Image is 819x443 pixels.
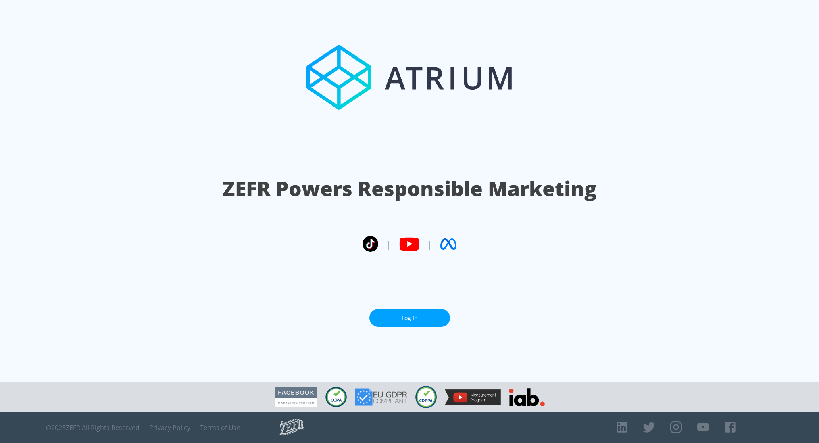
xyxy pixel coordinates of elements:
[46,424,140,432] span: © 2025 ZEFR All Rights Reserved
[509,388,545,406] img: IAB
[223,175,596,203] h1: ZEFR Powers Responsible Marketing
[275,387,317,407] img: Facebook Marketing Partner
[369,309,450,327] a: Log In
[445,389,501,405] img: YouTube Measurement Program
[149,424,190,432] a: Privacy Policy
[415,386,437,408] img: COPPA Compliant
[386,238,391,250] span: |
[200,424,240,432] a: Terms of Use
[355,388,407,406] img: GDPR Compliant
[427,238,432,250] span: |
[325,387,347,407] img: CCPA Compliant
